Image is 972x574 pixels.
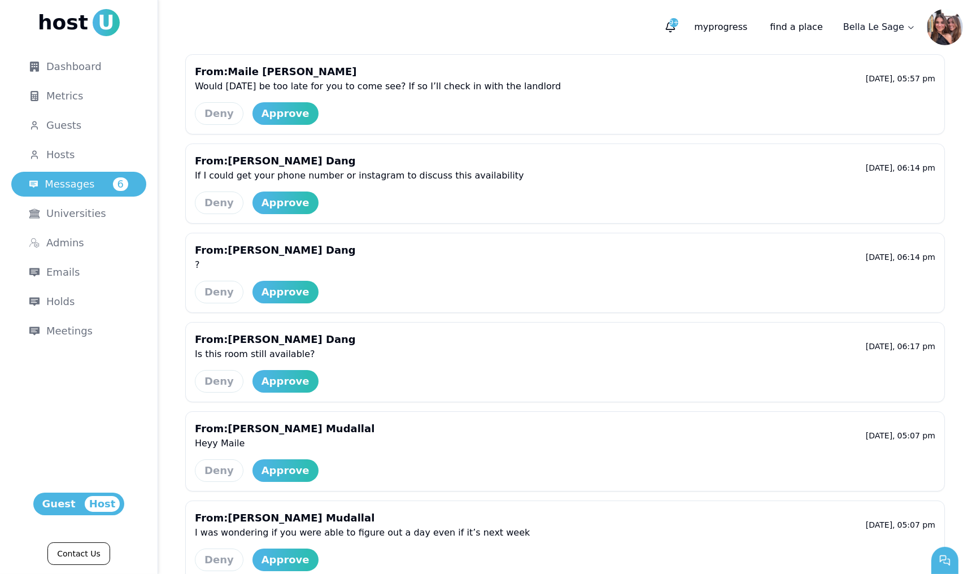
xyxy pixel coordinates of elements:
div: Deny [204,106,234,121]
div: Approve [261,373,310,389]
p: If I could get your phone number or instagram to discuss this availability [195,169,524,182]
a: Messages6 [11,172,146,197]
div: Universities [29,206,128,221]
button: Approve [252,102,319,125]
a: find a place [761,16,831,38]
img: Bella Le Sage avatar [927,9,963,45]
span: 9+ [669,18,678,27]
span: [DATE], [866,74,895,83]
p: Would [DATE] be too late for you to come see? If so I’ll check in with the landlord [195,80,561,93]
button: Approve [252,549,319,571]
span: 06:14 PM [897,163,935,172]
button: Approve [252,192,319,214]
p: Is this room still available? [195,347,356,361]
span: 6 [113,177,128,191]
p: From: [PERSON_NAME] Dang [195,242,356,258]
div: Metrics [29,88,128,104]
button: Deny [195,549,243,571]
button: Approve [252,281,319,303]
div: Guests [29,118,128,133]
div: Hosts [29,147,128,163]
button: Approve [252,459,319,482]
div: Meetings [29,323,128,339]
div: Emails [29,264,128,280]
p: progress [685,16,756,38]
p: From: Maile [PERSON_NAME] [195,64,561,80]
div: Dashboard [29,59,128,75]
p: ? [195,258,356,272]
span: [DATE], [866,163,895,172]
span: Messages [45,176,94,192]
div: Approve [261,463,310,479]
a: Universities [11,201,146,226]
span: 06:17 PM [897,342,935,351]
div: Approve [261,284,310,300]
p: From: [PERSON_NAME] Dang [195,332,356,347]
span: 06:14 PM [897,253,935,262]
span: [DATE], [866,253,895,262]
p: From: [PERSON_NAME] Dang [195,153,524,169]
span: my [694,21,708,32]
div: Deny [204,373,234,389]
a: Emails [11,260,146,285]
button: Deny [195,459,243,482]
span: [DATE], [866,520,895,529]
p: Heyy Maile [195,437,374,450]
span: Guest [38,496,80,512]
span: Host [85,496,120,512]
button: 9+ [660,17,681,37]
span: U [93,9,120,36]
a: Admins [11,231,146,255]
p: I was wondering if you were able to figure out a day even if it’s next week [195,526,530,540]
div: Deny [204,463,234,479]
span: 05:07 PM [897,520,935,529]
a: Bella Le Sage [836,16,922,38]
button: Deny [195,370,243,393]
div: Deny [204,195,234,211]
button: Deny [195,102,243,125]
div: Deny [204,284,234,300]
div: Admins [29,235,128,251]
div: Approve [261,106,310,121]
a: hostU [38,9,120,36]
a: Meetings [11,319,146,343]
button: Approve [252,370,319,393]
p: From: [PERSON_NAME] Mudallal [195,421,374,437]
div: Approve [261,195,310,211]
a: Guests [11,113,146,138]
a: Holds [11,289,146,314]
a: Contact Us [47,542,110,565]
span: host [38,11,88,34]
div: Deny [204,552,234,568]
a: Hosts [11,142,146,167]
button: Deny [195,281,243,303]
p: Bella Le Sage [843,20,904,34]
span: [DATE], [866,431,895,440]
a: Metrics [11,84,146,108]
button: Deny [195,192,243,214]
a: Dashboard [11,54,146,79]
span: 05:57 PM [897,74,935,83]
p: From: [PERSON_NAME] Mudallal [195,510,530,526]
span: [DATE], [866,342,895,351]
span: 05:07 PM [897,431,935,440]
div: Approve [261,552,310,568]
div: Holds [29,294,128,310]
